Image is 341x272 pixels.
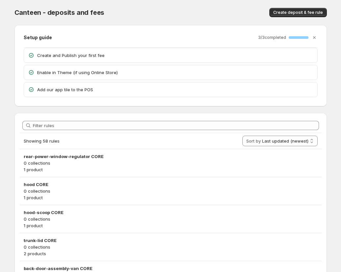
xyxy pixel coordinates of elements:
p: 0 collections [24,188,318,194]
p: 1 product [24,194,318,201]
h3: hood-scoop CORE [24,209,318,216]
h3: back-door-assembly-van CORE [24,265,318,272]
button: Create deposit & fee rule [269,8,327,17]
h3: hood CORE [24,181,318,188]
p: 1 product [24,222,318,229]
p: 1 product [24,166,318,173]
p: 0 collections [24,244,318,250]
p: 0 collections [24,160,318,166]
span: Showing 58 rules [24,138,60,144]
p: 3 / 3 completed [258,35,286,40]
p: 0 collections [24,216,318,222]
h3: trunk-lid CORE [24,237,318,244]
h3: rear-power-window-regulator CORE [24,153,318,160]
p: Enable in Theme (if using Online Store) [37,69,313,76]
button: Dismiss setup guide [310,33,319,42]
span: Create deposit & fee rule [273,10,323,15]
h2: Setup guide [24,34,52,41]
p: Add our app tile to the POS [37,86,313,93]
span: Canteen - deposits and fees [14,9,105,16]
input: Filter rules [33,121,319,130]
p: 2 products [24,250,318,257]
p: Create and Publish your first fee [37,52,313,59]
